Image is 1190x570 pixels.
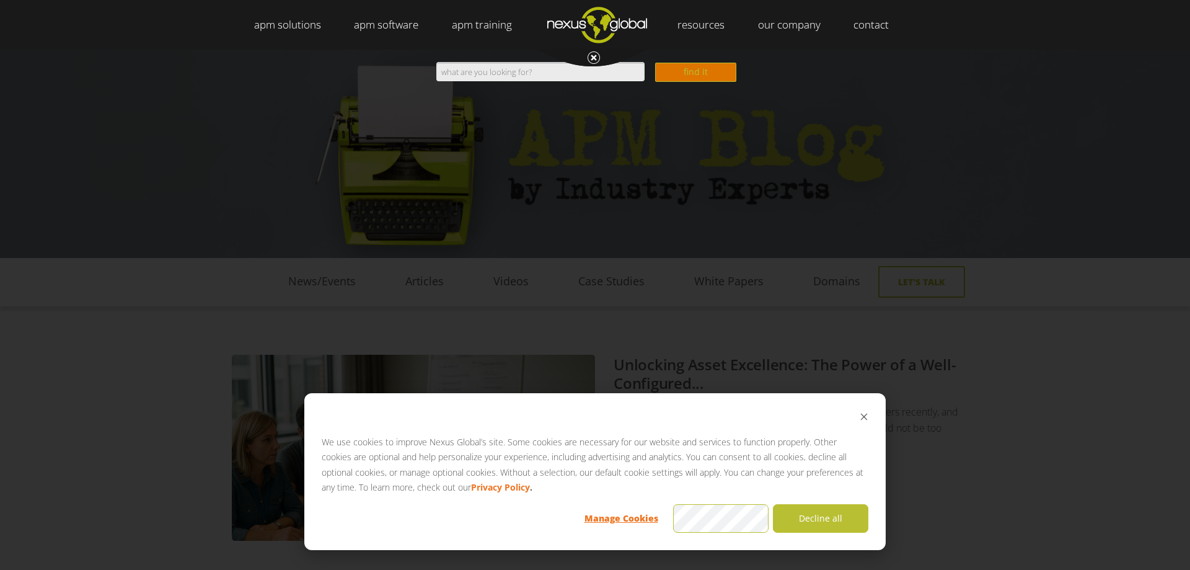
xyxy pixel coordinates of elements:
[573,504,669,533] button: Manage Cookies
[673,504,769,533] button: Accept all
[530,480,532,496] strong: .
[860,411,868,426] button: Dismiss cookie banner
[471,480,530,496] a: Privacy Policy
[304,393,886,550] div: Cookie banner
[773,504,868,533] button: Decline all
[322,435,868,496] p: We use cookies to improve Nexus Global’s site. Some cookies are necessary for our website and ser...
[655,63,736,82] input: find it
[436,62,645,81] input: Enter the terms you wish to search for.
